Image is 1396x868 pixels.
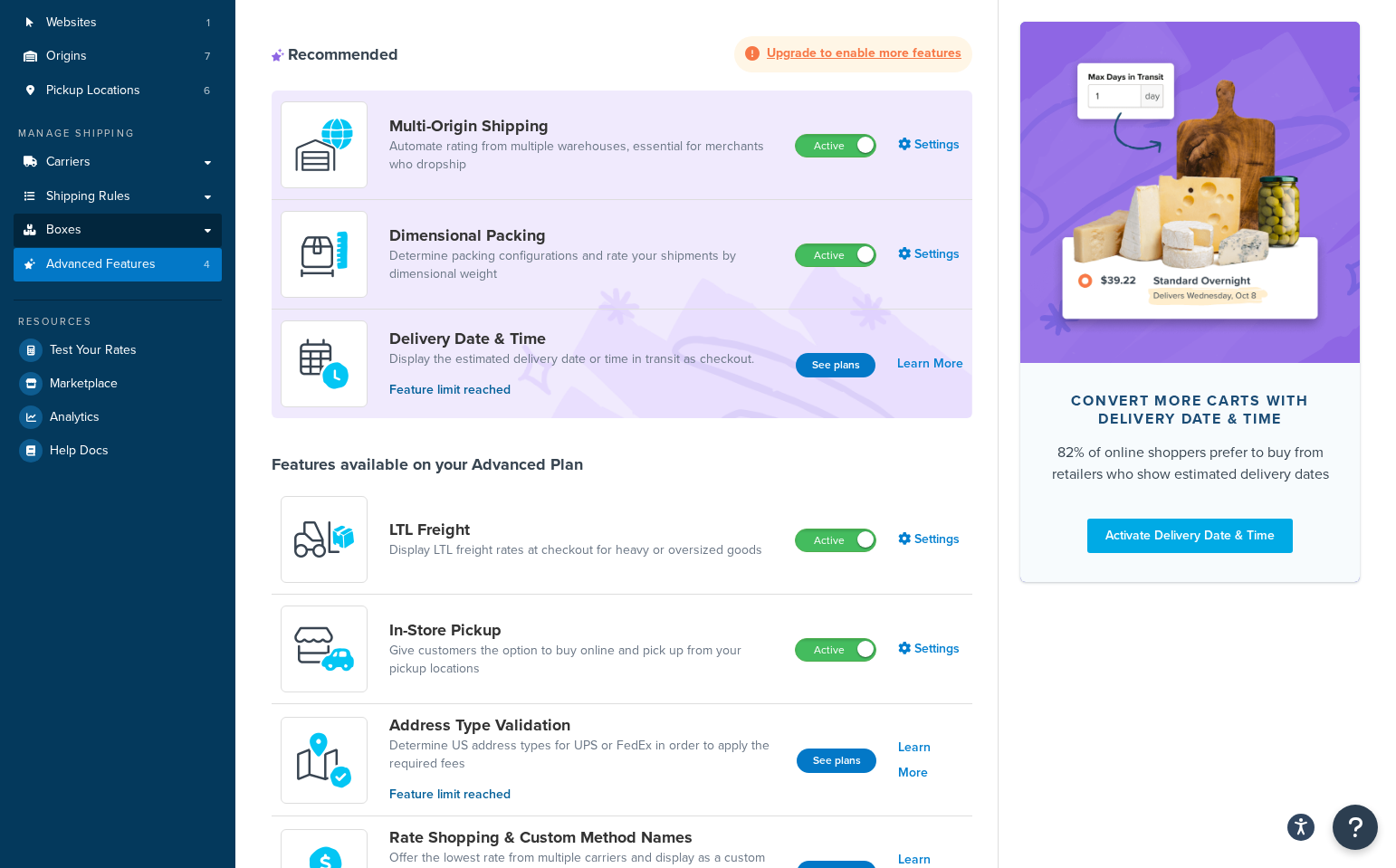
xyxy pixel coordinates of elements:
a: In-Store Pickup [389,620,780,640]
a: Origins7 [14,40,222,73]
span: Websites [46,15,97,31]
a: Automate rating from multiple warehouses, essential for merchants who dropship [389,138,780,174]
span: Carriers [46,155,91,170]
span: Advanced Features [46,257,156,272]
a: Determine packing configurations and rate your shipments by dimensional weight [389,247,780,283]
a: Settings [898,636,963,662]
button: See plans [797,749,876,773]
img: DTVBYsAAAAAASUVORK5CYII= [292,223,356,286]
div: Resources [14,314,222,329]
a: Learn More [897,351,963,377]
a: Settings [898,527,963,552]
strong: Upgrade to enable more features [767,43,961,62]
div: Features available on your Advanced Plan [272,454,583,474]
li: Pickup Locations [14,74,222,108]
span: Boxes [46,223,81,238]
span: Analytics [50,410,100,425]
a: Settings [898,242,963,267]
a: LTL Freight [389,520,762,539]
span: Marketplace [50,377,118,392]
a: Activate Delivery Date & Time [1087,519,1293,553]
span: 4 [204,257,210,272]
span: 6 [204,83,210,99]
a: Carriers [14,146,222,179]
a: Pickup Locations6 [14,74,222,108]
a: Websites1 [14,6,222,40]
span: Test Your Rates [50,343,137,358]
p: Feature limit reached [389,380,754,400]
a: Boxes [14,214,222,247]
img: feature-image-ddt-36eae7f7280da8017bfb280eaccd9c446f90b1fe08728e4019434db127062ab4.png [1047,49,1333,335]
a: Give customers the option to buy online and pick up from your pickup locations [389,642,780,678]
label: Active [796,639,875,661]
button: See plans [796,353,875,377]
img: kIG8fy0lQAAAABJRU5ErkJggg== [292,729,356,792]
span: Origins [46,49,87,64]
span: 7 [205,49,210,64]
a: Dimensional Packing [389,225,780,245]
a: Address Type Validation [389,715,782,735]
a: Display the estimated delivery date or time in transit as checkout. [389,350,754,368]
a: Rate Shopping & Custom Method Names [389,827,782,847]
a: Determine US address types for UPS or FedEx in order to apply the required fees [389,737,782,773]
p: Feature limit reached [389,785,782,805]
span: 1 [206,15,210,31]
a: Analytics [14,401,222,434]
a: Multi-Origin Shipping [389,116,780,136]
span: Pickup Locations [46,83,140,99]
label: Active [796,135,875,157]
button: Open Resource Center [1333,805,1378,850]
span: Help Docs [50,444,109,459]
a: Advanced Features4 [14,248,222,281]
a: Settings [898,132,963,157]
label: Active [796,529,875,551]
label: Active [796,244,875,266]
div: Recommended [272,44,398,64]
a: Shipping Rules [14,180,222,214]
div: Convert more carts with delivery date & time [1049,392,1331,428]
img: WatD5o0RtDAAAAAElFTkSuQmCC [292,113,356,176]
a: Display LTL freight rates at checkout for heavy or oversized goods [389,541,762,559]
span: Shipping Rules [46,189,130,205]
li: Origins [14,40,222,73]
a: Delivery Date & Time [389,329,754,348]
a: Marketplace [14,367,222,400]
div: 82% of online shoppers prefer to buy from retailers who show estimated delivery dates [1049,442,1331,485]
img: y79ZsPf0fXUFUhFXDzUgf+ktZg5F2+ohG75+v3d2s1D9TjoU8PiyCIluIjV41seZevKCRuEjTPPOKHJsQcmKCXGdfprl3L4q7... [292,508,356,571]
a: Help Docs [14,434,222,467]
li: Advanced Features [14,248,222,281]
a: Learn More [898,735,963,786]
img: gfkeb5ejjkALwAAAABJRU5ErkJggg== [292,332,356,396]
div: Manage Shipping [14,126,222,141]
a: Test Your Rates [14,334,222,367]
img: wfgcfpwTIucLEAAAAASUVORK5CYII= [292,617,356,681]
li: Websites [14,6,222,40]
